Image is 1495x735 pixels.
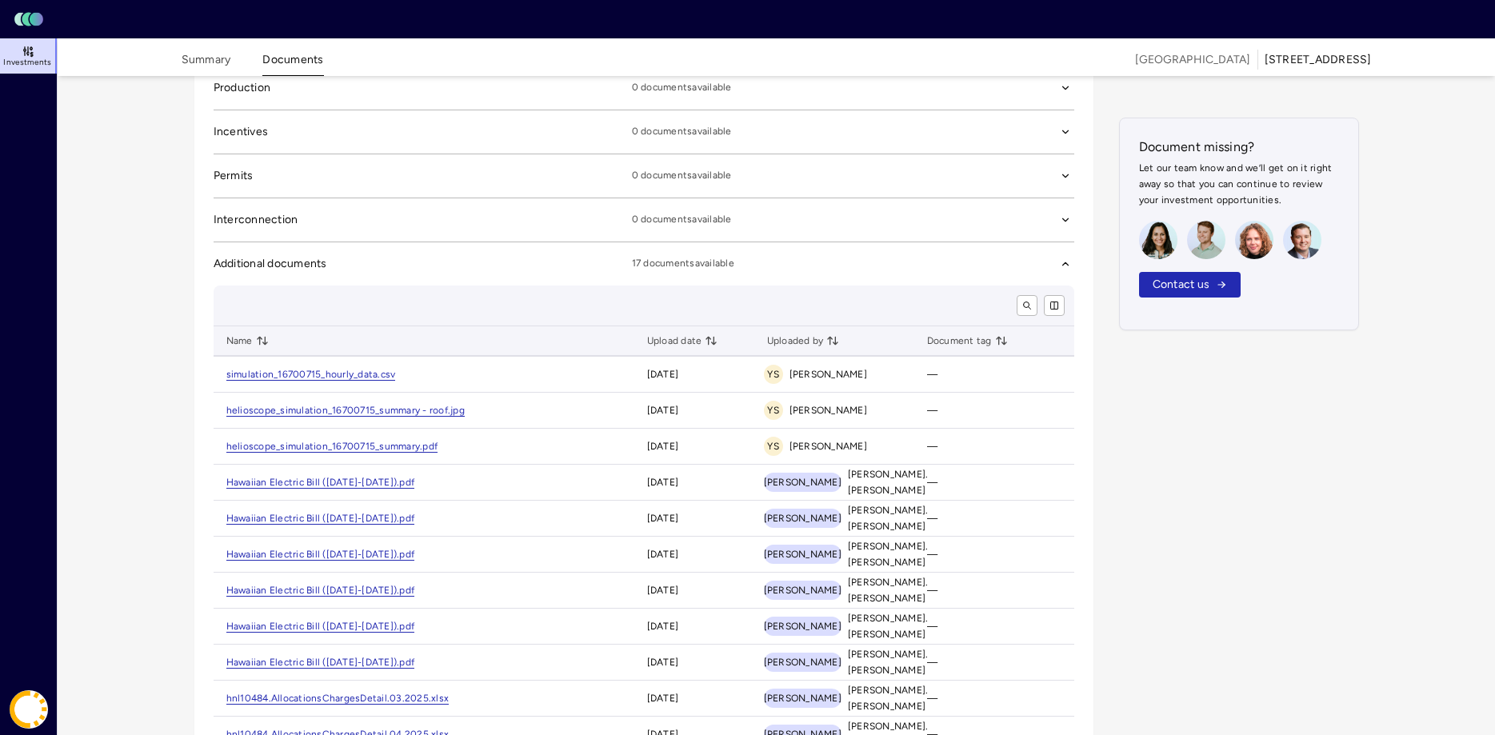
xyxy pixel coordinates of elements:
a: Hawaiian Electric Bill ([DATE]-[DATE]).pdf [226,621,415,633]
button: toggle sorting [826,334,839,347]
td: — [914,393,1074,429]
td: [DATE] [634,573,754,609]
td: [DATE] [634,501,754,537]
span: [PERSON_NAME].[PERSON_NAME] [848,538,929,570]
img: Coast Energy [10,690,48,729]
h2: Document missing? [1139,138,1339,160]
span: Contact us [1153,276,1210,294]
button: Contact us [1139,272,1241,298]
span: [PERSON_NAME] [764,545,841,564]
button: toggle sorting [995,334,1008,347]
td: [DATE] [634,429,754,465]
td: — [914,609,1074,645]
button: Interconnection0 documentsavailable [214,198,1074,242]
button: Permits0 documentsavailable [214,154,1074,198]
a: helioscope_simulation_16700715_summary - roof.jpg [226,405,465,417]
span: [PERSON_NAME] [764,689,841,708]
td: — [914,645,1074,681]
span: Uploaded by [767,333,840,349]
td: — [914,429,1074,465]
a: hnl10484.AllocationsChargesDetail.03.2025.xlsx [226,693,450,705]
td: [DATE] [634,645,754,681]
button: Incentives0 documentsavailable [214,110,1074,154]
span: Upload date [647,333,718,349]
span: [PERSON_NAME] [764,617,841,636]
td: — [914,465,1074,501]
a: Hawaiian Electric Bill ([DATE]-[DATE]).pdf [226,585,415,597]
span: 0 documents available [632,167,1050,185]
span: Investments [3,58,51,67]
span: 0 documents available [632,79,1050,97]
button: Production0 documentsavailable [214,66,1074,110]
span: Production [214,79,632,97]
td: [DATE] [634,393,754,429]
span: [PERSON_NAME].[PERSON_NAME] [848,466,929,498]
span: [PERSON_NAME] [789,438,867,454]
a: Hawaiian Electric Bill ([DATE]-[DATE]).pdf [226,549,415,561]
a: Hawaiian Electric Bill ([DATE]-[DATE]).pdf [226,513,415,525]
span: [PERSON_NAME] [764,581,841,600]
span: Incentives [214,123,632,141]
td: — [914,357,1074,393]
span: Additional documents [214,255,632,273]
span: [PERSON_NAME].[PERSON_NAME] [848,646,929,678]
button: toggle sorting [705,334,718,347]
button: toggle sorting [256,334,269,347]
td: [DATE] [634,681,754,717]
span: [PERSON_NAME] [764,509,841,528]
span: Permits [214,167,632,185]
button: toggle search [1017,295,1037,316]
span: [PERSON_NAME] [789,366,867,382]
span: Interconnection [214,211,632,229]
button: Summary [182,51,231,76]
span: [PERSON_NAME].[PERSON_NAME] [848,610,929,642]
span: 17 documents available [632,255,1050,273]
td: [DATE] [634,357,754,393]
p: Let our team know and we’ll get on it right away so that you can continue to review your investme... [1139,160,1339,208]
td: — [914,537,1074,573]
td: — [914,681,1074,717]
td: — [914,501,1074,537]
a: Hawaiian Electric Bill ([DATE]-[DATE]).pdf [226,657,415,669]
a: Hawaiian Electric Bill ([DATE]-[DATE]).pdf [226,477,415,489]
span: YS [764,401,783,420]
span: [PERSON_NAME] [764,473,841,492]
span: YS [764,437,783,456]
div: [STREET_ADDRESS] [1265,51,1372,69]
span: [GEOGRAPHIC_DATA] [1135,51,1251,69]
span: 0 documents available [632,211,1050,229]
button: Additional documents17 documentsavailable [214,242,1074,286]
td: — [914,573,1074,609]
button: show/hide columns [1044,295,1065,316]
td: [DATE] [634,609,754,645]
span: Name [226,333,269,349]
span: [PERSON_NAME].[PERSON_NAME] [848,502,929,534]
button: Documents [262,51,323,76]
span: [PERSON_NAME] [789,402,867,418]
span: [PERSON_NAME].[PERSON_NAME] [848,574,929,606]
span: [PERSON_NAME].[PERSON_NAME] [848,682,929,714]
span: YS [764,365,783,384]
span: [PERSON_NAME] [764,653,841,672]
span: 0 documents available [632,123,1050,141]
span: Document tag [927,333,1008,349]
a: simulation_16700715_hourly_data.csv [226,369,396,381]
a: Contact us [1139,271,1241,298]
a: helioscope_simulation_16700715_summary.pdf [226,441,438,453]
div: tabs [182,42,324,76]
td: [DATE] [634,537,754,573]
td: [DATE] [634,465,754,501]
